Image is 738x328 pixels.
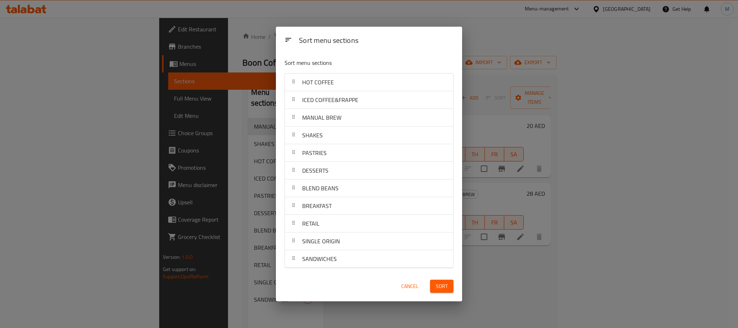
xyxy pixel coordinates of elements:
[285,215,453,232] div: RETAIL
[285,127,453,144] div: SHAKES
[285,232,453,250] div: SINGLE ORIGIN
[285,179,453,197] div: BLEND BEANS
[285,144,453,162] div: PASTRIES
[285,91,453,109] div: ICED COFFEE&FRAPPE
[285,109,453,127] div: MANUAL BREW
[302,218,319,229] span: RETAIL
[285,58,419,67] p: Sort menu sections
[285,250,453,268] div: SANDWICHES
[285,197,453,215] div: BREAKFAST
[285,162,453,179] div: DESSERTS
[302,130,323,141] span: SHAKES
[302,236,340,247] span: SINGLE ORIGIN
[302,183,339,194] span: BLEND BEANS
[302,165,328,176] span: DESSERTS
[302,112,341,123] span: MANUAL BREW
[302,253,337,264] span: SANDWICHES
[430,280,453,293] button: Sort
[398,280,421,293] button: Cancel
[302,77,334,88] span: HOT COFFEE
[401,282,419,291] span: Cancel
[302,147,327,158] span: PASTRIES
[285,74,453,91] div: HOT COFFEE
[296,33,456,49] div: Sort menu sections
[436,282,448,291] span: Sort
[302,94,358,105] span: ICED COFFEE&FRAPPE
[302,200,332,211] span: BREAKFAST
